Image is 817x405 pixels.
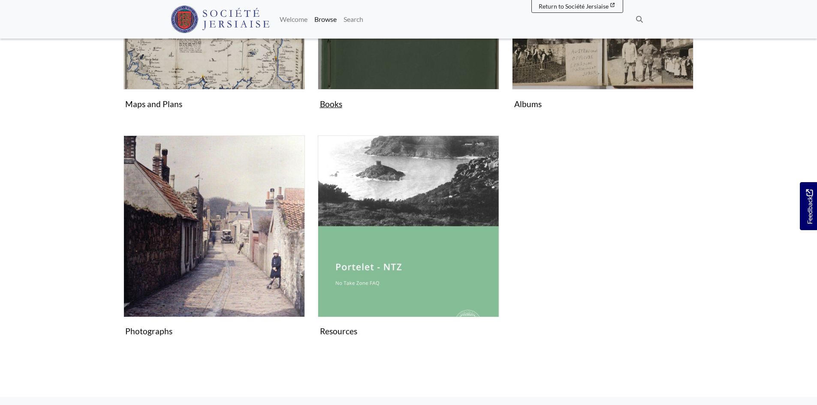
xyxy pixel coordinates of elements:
a: Photographs Photographs [124,135,305,339]
div: Subcollection [117,135,311,352]
img: Resources [318,135,499,317]
a: Would you like to provide feedback? [800,182,817,230]
a: Browse [311,11,340,28]
img: Photographs [124,135,305,317]
a: Resources Resources [318,135,499,339]
span: Return to Société Jersiaise [539,3,609,10]
a: Search [340,11,367,28]
img: Société Jersiaise [171,6,270,33]
a: Welcome [276,11,311,28]
span: Feedback [804,189,814,224]
a: Société Jersiaise logo [171,3,270,35]
div: Subcollection [311,135,506,352]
